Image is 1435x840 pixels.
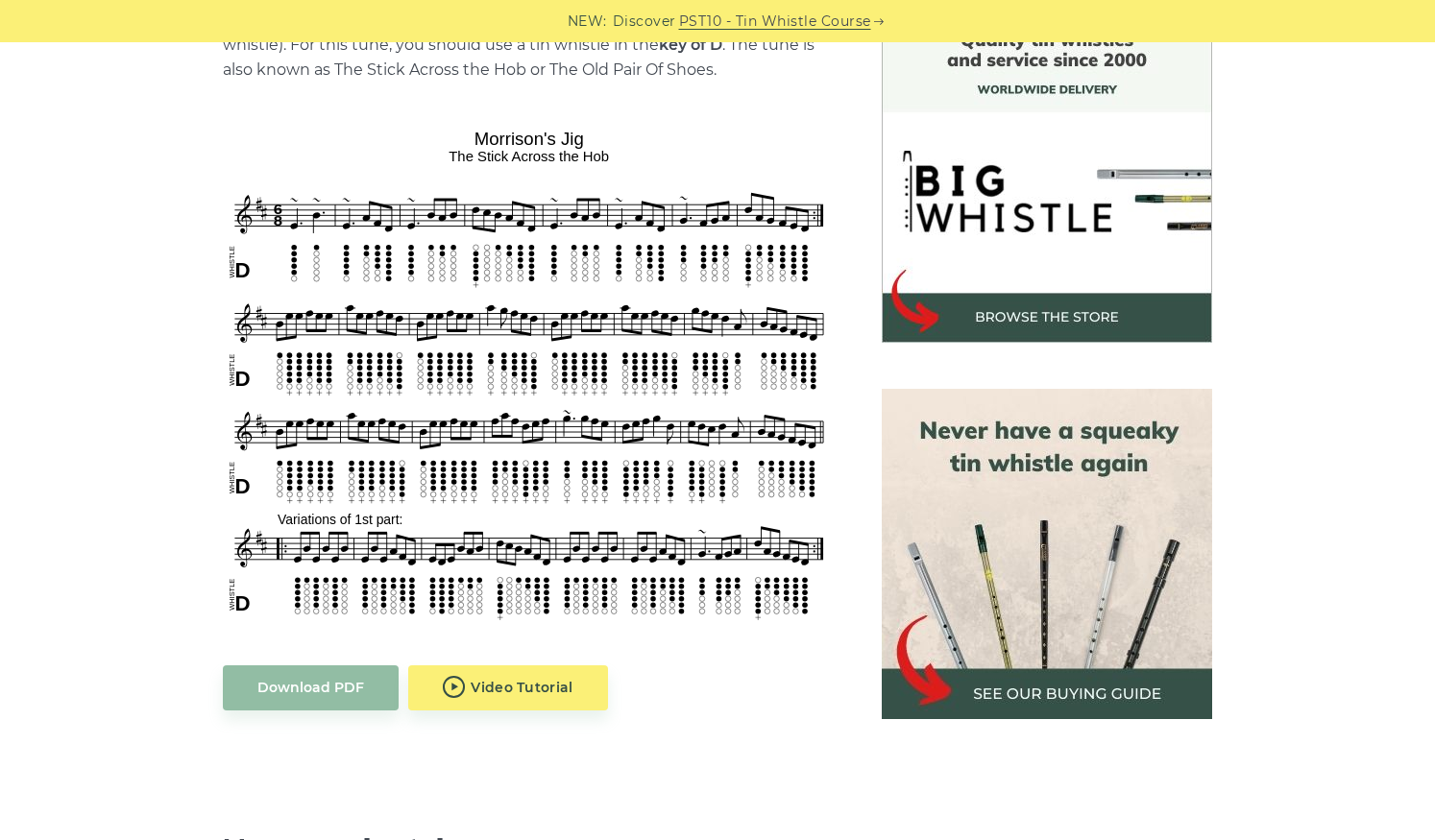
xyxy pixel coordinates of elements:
[408,665,608,710] a: Video Tutorial
[223,665,399,710] a: Download PDF
[679,11,871,33] a: PST10 - Tin Whistle Course
[659,36,722,54] strong: key of D
[568,11,607,33] span: NEW:
[882,389,1212,719] img: tin whistle buying guide
[882,12,1212,343] img: BigWhistle Tin Whistle Store
[223,8,836,83] p: Sheet music notes and tab to play on a tin whistle (penny whistle). For this tune, you should use...
[613,11,676,33] span: Discover
[223,122,836,626] img: Morrison's Jig Tin Whistle Tabs & Sheet Music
